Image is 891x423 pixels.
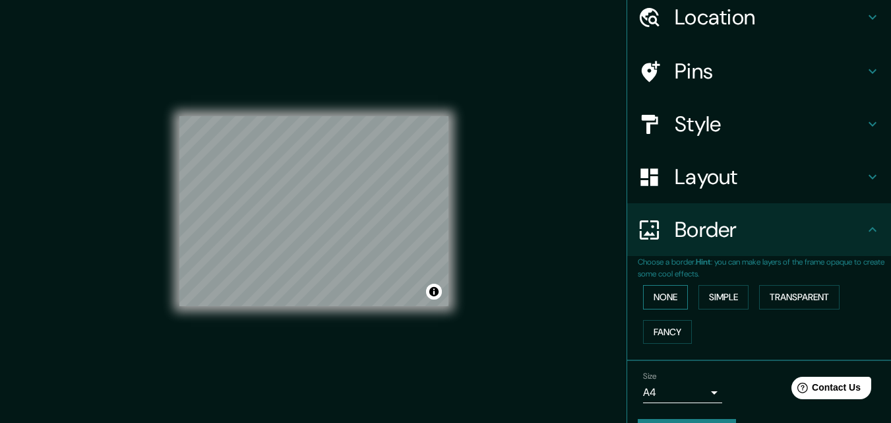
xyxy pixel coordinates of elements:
[643,382,722,403] div: A4
[675,58,865,84] h4: Pins
[179,116,448,306] canvas: Map
[759,285,840,309] button: Transparent
[698,285,749,309] button: Simple
[643,285,688,309] button: None
[675,111,865,137] h4: Style
[675,164,865,190] h4: Layout
[696,257,711,267] b: Hint
[643,371,657,382] label: Size
[638,256,891,280] p: Choose a border. : you can make layers of the frame opaque to create some cool effects.
[627,45,891,98] div: Pins
[675,4,865,30] h4: Location
[426,284,442,300] button: Toggle attribution
[627,150,891,203] div: Layout
[643,320,692,344] button: Fancy
[774,372,876,408] iframe: Help widget launcher
[627,203,891,256] div: Border
[627,98,891,150] div: Style
[675,216,865,243] h4: Border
